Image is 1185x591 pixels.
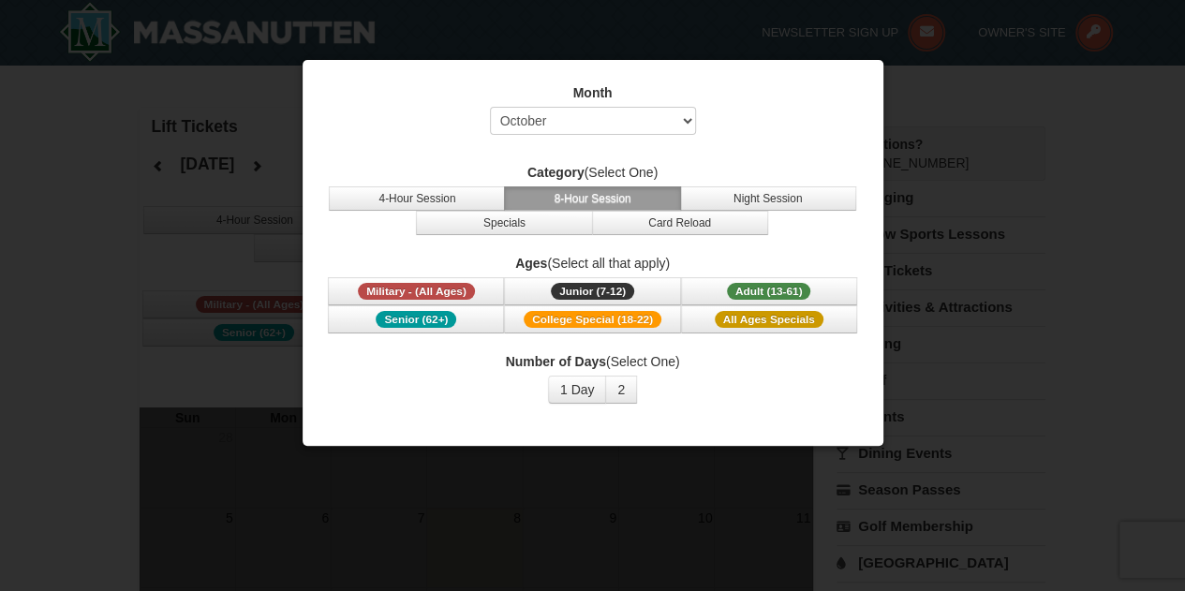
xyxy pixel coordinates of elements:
[727,283,811,300] span: Adult (13-61)
[548,376,607,404] button: 1 Day
[551,283,634,300] span: Junior (7-12)
[416,211,592,235] button: Specials
[515,256,547,271] strong: Ages
[680,186,856,211] button: Night Session
[329,186,505,211] button: 4-Hour Session
[504,186,680,211] button: 8-Hour Session
[358,283,475,300] span: Military - (All Ages)
[605,376,637,404] button: 2
[715,311,823,328] span: All Ages Specials
[681,277,857,305] button: Adult (13-61)
[326,163,860,182] label: (Select One)
[328,305,504,333] button: Senior (62+)
[504,277,680,305] button: Junior (7-12)
[527,165,585,180] strong: Category
[504,305,680,333] button: College Special (18-22)
[506,354,606,369] strong: Number of Days
[326,352,860,371] label: (Select One)
[376,311,456,328] span: Senior (62+)
[681,305,857,333] button: All Ages Specials
[326,254,860,273] label: (Select all that apply)
[573,85,613,100] strong: Month
[592,211,768,235] button: Card Reload
[328,277,504,305] button: Military - (All Ages)
[524,311,661,328] span: College Special (18-22)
